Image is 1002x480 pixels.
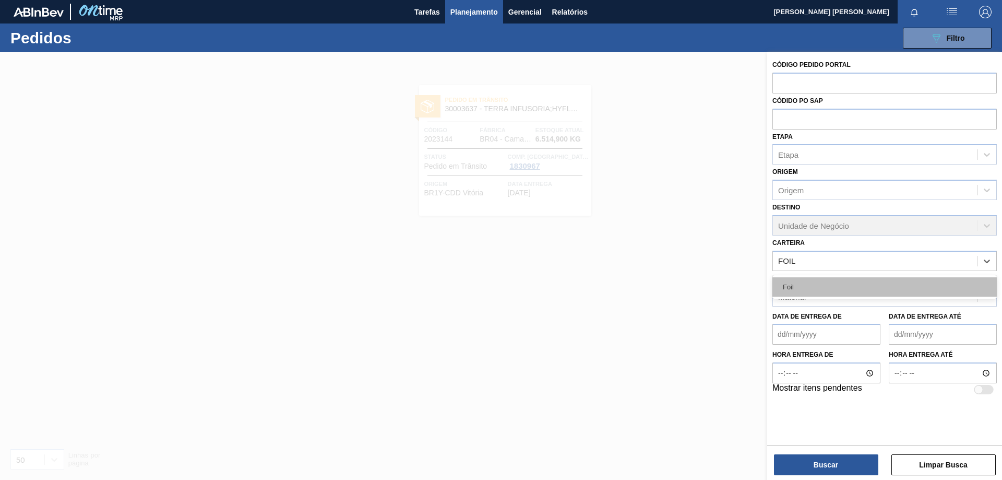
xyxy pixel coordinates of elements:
[772,347,880,362] label: Hora entrega de
[772,277,997,297] div: Foil
[772,133,793,141] label: Etapa
[778,186,804,195] div: Origem
[778,150,798,159] div: Etapa
[772,61,851,68] label: Código Pedido Portal
[889,324,997,345] input: dd/mm/yyyy
[979,6,992,18] img: Logout
[772,239,805,247] label: Carteira
[450,6,498,18] span: Planejamento
[889,313,961,320] label: Data de Entrega até
[552,6,588,18] span: Relatórios
[889,347,997,362] label: Hora entrega até
[772,324,880,345] input: dd/mm/yyyy
[772,204,800,211] label: Destino
[10,32,166,44] h1: Pedidos
[947,34,965,42] span: Filtro
[772,313,842,320] label: Data de Entrega de
[898,5,931,19] button: Notificações
[414,6,440,18] span: Tarefas
[772,97,823,104] label: Códido PO SAP
[772,383,862,396] label: Mostrar itens pendentes
[946,6,958,18] img: userActions
[772,168,798,175] label: Origem
[903,28,992,49] button: Filtro
[14,7,64,17] img: TNhmsLtSVTkK8tSr43FrP2fwEKptu5GPRR3wAAAABJRU5ErkJggg==
[772,275,804,282] label: Material
[508,6,542,18] span: Gerencial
